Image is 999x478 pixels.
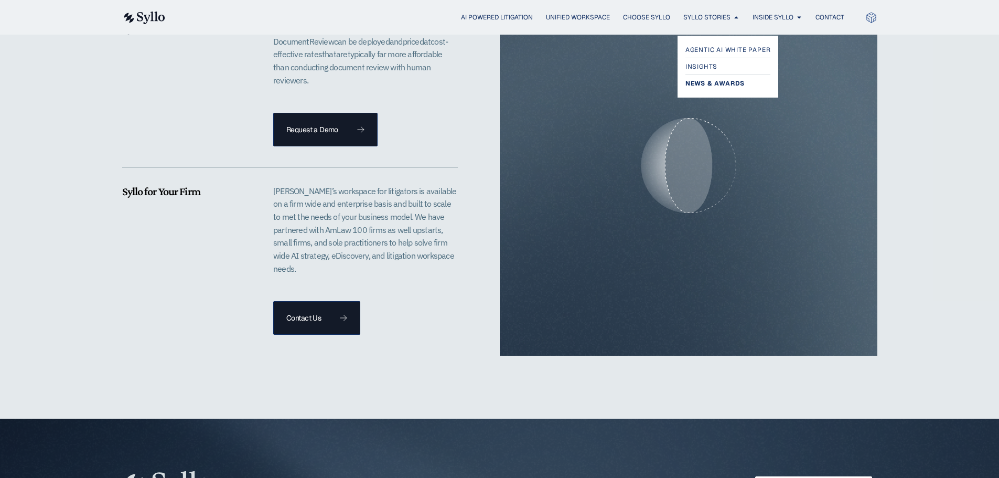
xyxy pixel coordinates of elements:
span: Insights [685,60,717,73]
a: Syllo Stories [683,13,731,22]
a: Choose Syllo [623,13,670,22]
a: Contact Us [273,301,360,335]
a: News & Awards [685,77,771,90]
div: Menu Toggle [186,13,844,23]
a: AI Powered Litigation [461,13,533,22]
a: Contact [815,13,844,22]
img: syllo [122,12,165,24]
p: [PERSON_NAME]’s workspace for litigators is available on a firm wide and enterprise basis and bui... [273,185,457,275]
a: Unified Workspace [546,13,610,22]
span: News & Awards [685,77,745,90]
a: Agentic AI White Paper [685,44,771,56]
a: Insights [685,60,771,73]
span: Contact Us [286,314,321,322]
a: Inside Syllo [753,13,793,22]
a: Request a Demo [273,113,378,146]
h5: Syllo for Your Firm [122,185,261,198]
span: Request a Demo [286,126,338,133]
nav: Menu [186,13,844,23]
